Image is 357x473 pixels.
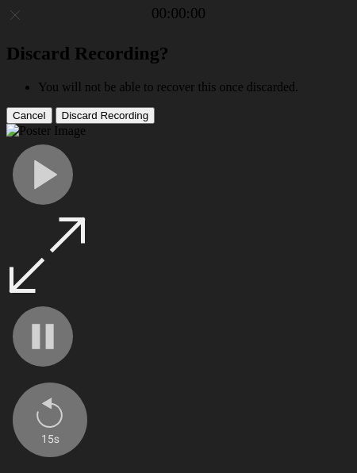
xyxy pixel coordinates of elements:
a: 00:00:00 [152,5,205,22]
h2: Discard Recording? [6,43,351,64]
button: Discard Recording [56,107,155,124]
li: You will not be able to recover this once discarded. [38,80,351,94]
button: Cancel [6,107,52,124]
img: Poster Image [6,124,86,138]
